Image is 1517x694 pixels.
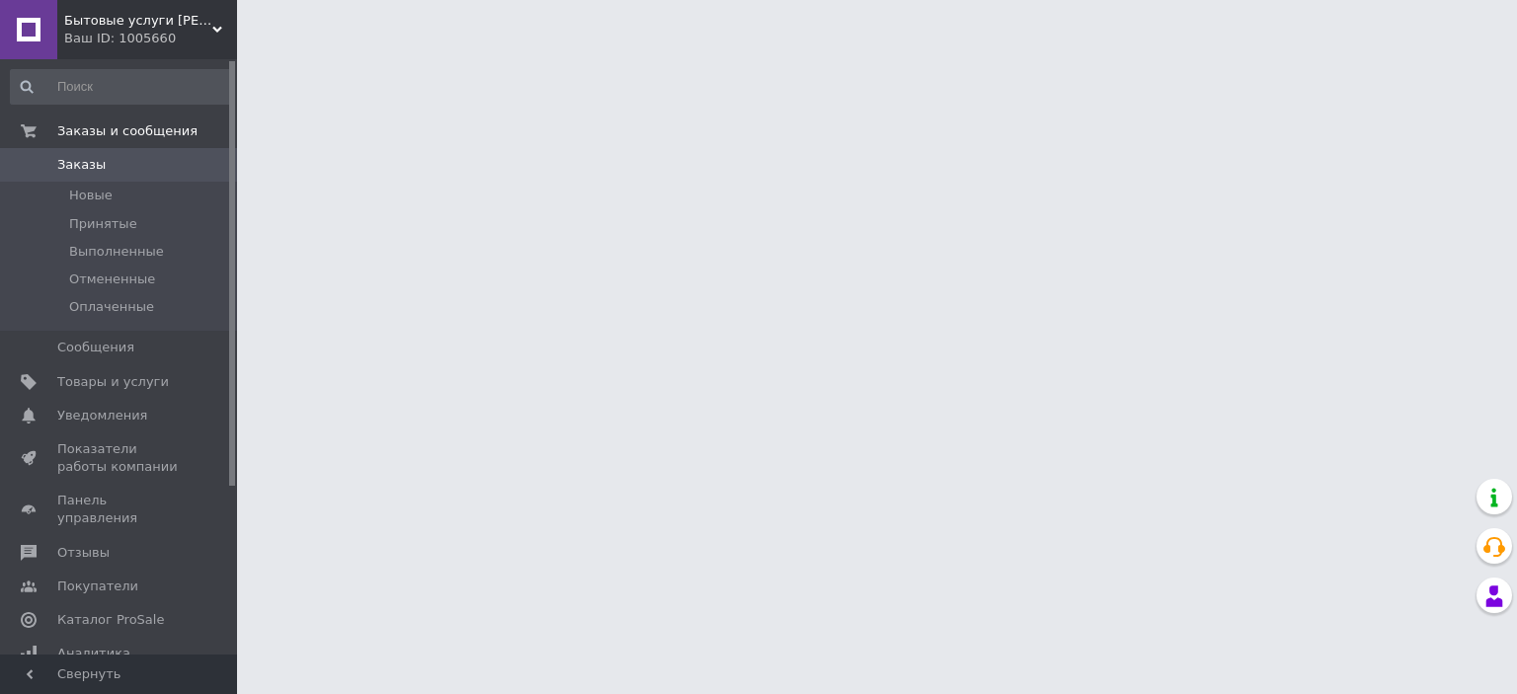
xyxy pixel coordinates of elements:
[69,270,155,288] span: Отмененные
[69,298,154,316] span: Оплаченные
[57,339,134,356] span: Сообщения
[57,122,198,140] span: Заказы и сообщения
[57,544,110,562] span: Отзывы
[57,440,183,476] span: Показатели работы компании
[57,492,183,527] span: Панель управления
[69,243,164,261] span: Выполненные
[57,156,106,174] span: Заказы
[57,611,164,629] span: Каталог ProSale
[57,578,138,595] span: Покупатели
[57,407,147,424] span: Уведомления
[57,373,169,391] span: Товары и услуги
[64,12,212,30] span: Бытовые услуги ЕВА
[57,645,130,662] span: Аналитика
[69,215,137,233] span: Принятые
[10,69,233,105] input: Поиск
[69,187,113,204] span: Новые
[64,30,237,47] div: Ваш ID: 1005660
